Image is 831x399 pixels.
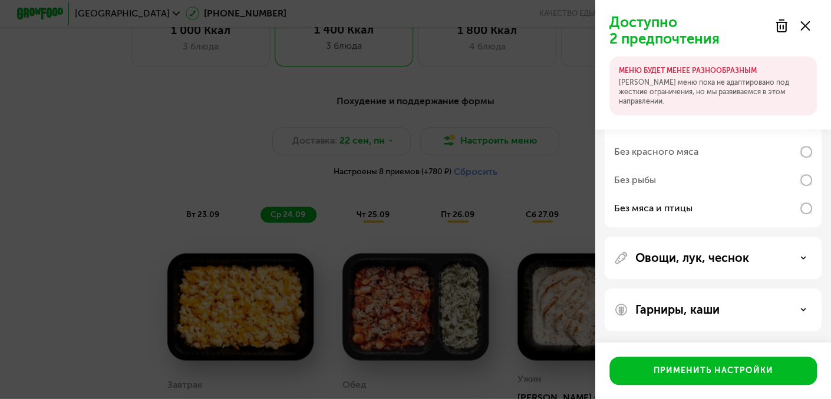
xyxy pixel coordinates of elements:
p: МЕНЮ БУДЕТ МЕНЕЕ РАЗНООБРАЗНЫМ [619,66,807,75]
div: Без красного мяса [614,145,698,159]
button: Применить настройки [609,357,817,385]
p: [PERSON_NAME] меню пока не адаптировано под жесткие ограничения, но мы развиваемся в этом направл... [619,78,807,106]
div: Применить настройки [654,365,773,377]
p: Доступно 2 предпочтения [609,14,767,47]
p: Гарниры, каши [635,302,720,317]
div: Без рыбы [614,173,656,187]
p: Овощи, лук, чеснок [635,251,749,265]
div: Без мяса и птицы [614,201,692,215]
